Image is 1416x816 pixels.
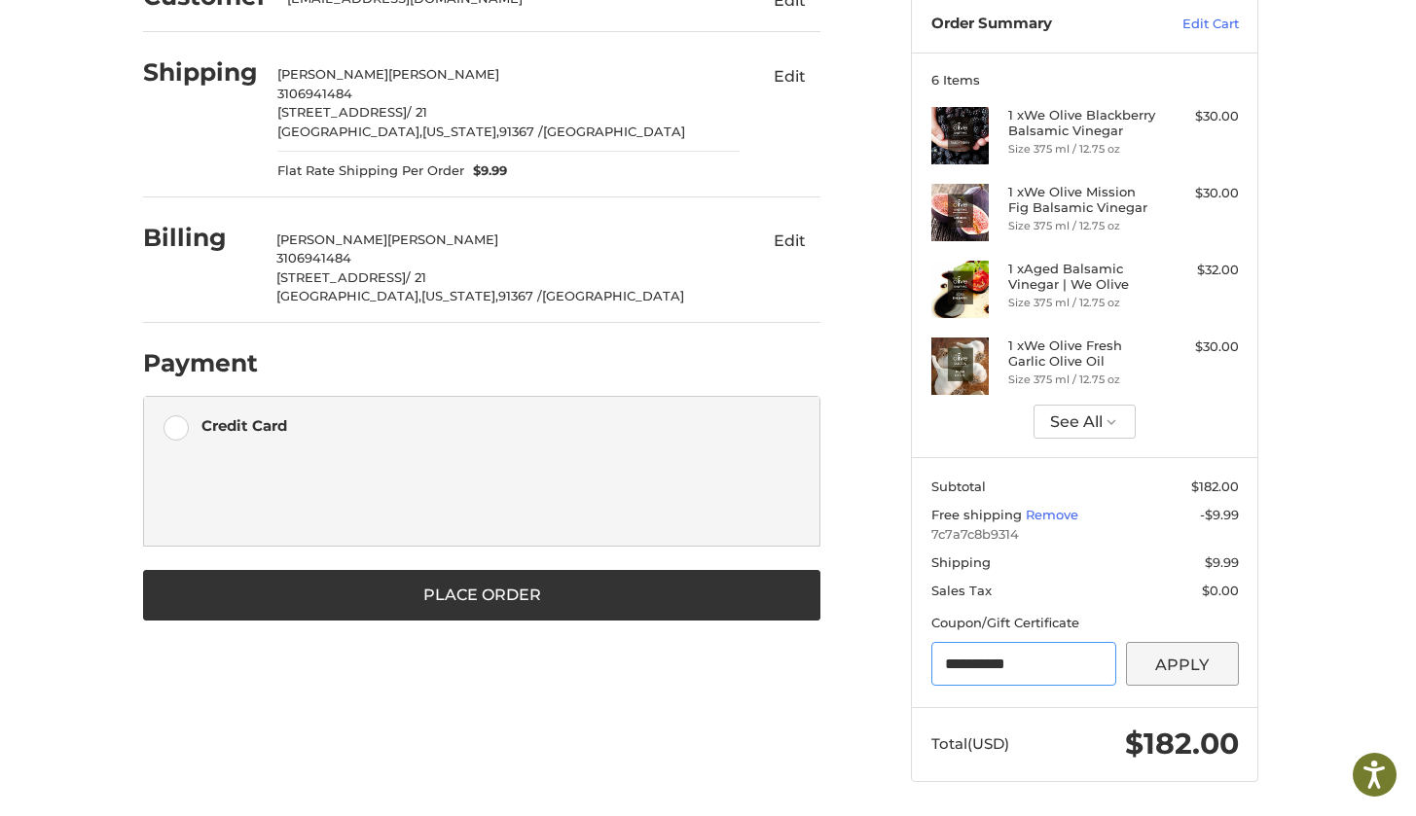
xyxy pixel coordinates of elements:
span: [PERSON_NAME] [387,231,498,247]
a: Remove [1026,507,1078,522]
div: $32.00 [1162,261,1239,280]
span: [GEOGRAPHIC_DATA], [276,288,421,303]
li: Size 375 ml / 12.75 oz [1008,141,1157,158]
span: $182.00 [1191,479,1239,494]
div: $30.00 [1162,107,1239,126]
span: Sales Tax [931,583,992,598]
span: 3106941484 [276,250,351,266]
span: 7c7a7c8b9314 [931,525,1239,545]
span: Total (USD) [931,734,1009,753]
p: We're away right now. Please check back later! [27,29,220,45]
div: Credit Card [201,409,287,442]
span: $9.99 [1205,554,1239,570]
button: Edit [758,226,820,257]
h2: Billing [143,223,257,253]
li: Size 375 ml / 12.75 oz [1008,372,1157,388]
span: / 21 [407,104,427,120]
a: Edit Cart [1141,15,1239,34]
span: [STREET_ADDRESS] [276,269,406,285]
h4: 1 x Aged Balsamic Vinegar | We Olive [1008,261,1157,293]
span: $9.99 [464,161,508,181]
h2: Payment [143,348,258,378]
h2: Shipping [143,57,258,88]
button: Place Order [143,570,820,621]
span: -$9.99 [1200,507,1239,522]
span: 91367 / [498,288,542,303]
span: [PERSON_NAME] [277,66,388,82]
span: Shipping [931,554,991,570]
span: [PERSON_NAME] [276,231,387,247]
span: $182.00 [1125,726,1239,762]
button: Edit [758,60,820,91]
span: [STREET_ADDRESS] [277,104,407,120]
span: Subtotal [931,479,986,494]
input: Gift Certificate or Coupon Code [931,642,1117,686]
span: [GEOGRAPHIC_DATA], [277,124,422,139]
li: Size 375 ml / 12.75 oz [1008,295,1157,311]
iframe: Secure payment input frame [198,460,795,531]
span: [US_STATE], [422,124,499,139]
span: Free shipping [931,507,1026,522]
h3: 6 Items [931,72,1239,88]
h4: 1 x We Olive Blackberry Balsamic Vinegar [1008,107,1157,139]
span: / 21 [406,269,426,285]
span: Flat Rate Shipping Per Order [277,161,464,181]
span: 3106941484 [277,86,352,101]
div: $30.00 [1162,184,1239,203]
div: Coupon/Gift Certificate [931,614,1239,633]
button: Open LiveChat chat widget [224,25,247,49]
button: Apply [1126,642,1239,686]
span: 91367 / [499,124,543,139]
span: [PERSON_NAME] [388,66,499,82]
h4: 1 x We Olive Mission Fig Balsamic Vinegar [1008,184,1157,216]
span: $0.00 [1202,583,1239,598]
li: Size 375 ml / 12.75 oz [1008,218,1157,234]
span: [GEOGRAPHIC_DATA] [543,124,685,139]
span: [US_STATE], [421,288,498,303]
div: $30.00 [1162,337,1239,357]
h4: 1 x We Olive Fresh Garlic Olive Oil [1008,337,1157,370]
button: See All [1034,405,1136,439]
span: [GEOGRAPHIC_DATA] [542,288,684,303]
h3: Order Summary [931,15,1141,34]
